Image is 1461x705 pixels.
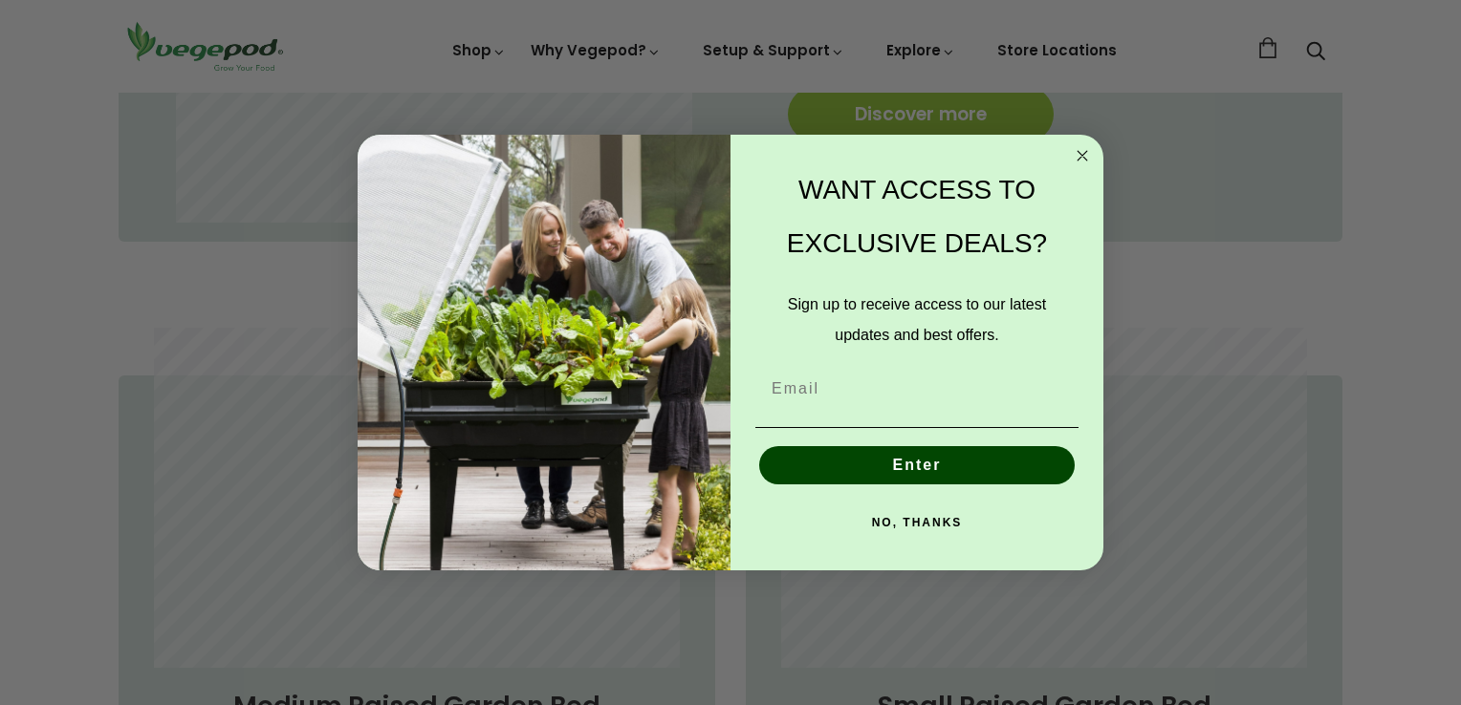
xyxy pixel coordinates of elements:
span: Sign up to receive access to our latest updates and best offers. [788,296,1046,343]
input: Email [755,370,1079,408]
span: WANT ACCESS TO EXCLUSIVE DEALS? [787,175,1047,258]
button: Close dialog [1071,144,1094,167]
button: Enter [759,446,1075,484]
button: NO, THANKS [755,503,1079,542]
img: e9d03583-1bb1-490f-ad29-36751b3212ff.jpeg [358,135,730,571]
img: underline [755,427,1079,428]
